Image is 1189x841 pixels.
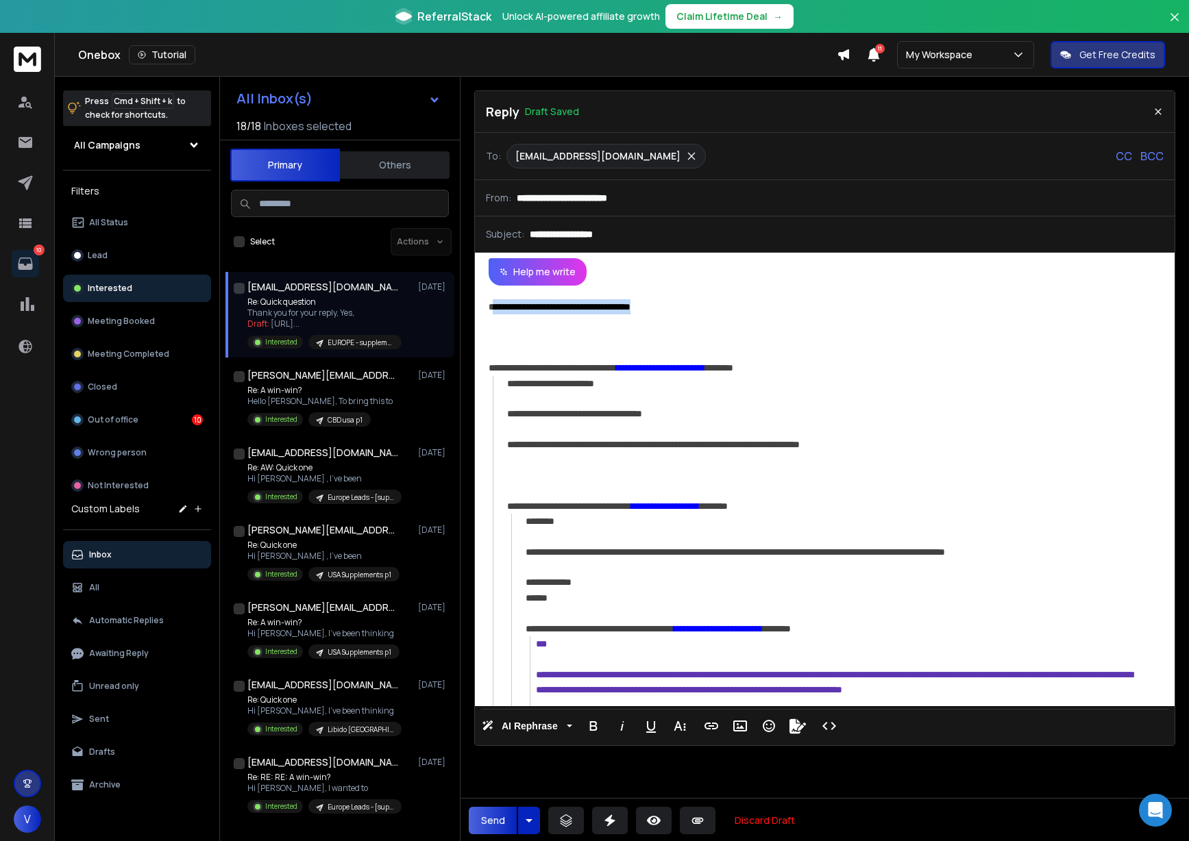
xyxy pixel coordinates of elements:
button: Automatic Replies [63,607,211,634]
h1: [EMAIL_ADDRESS][DOMAIN_NAME] +2 [247,755,398,769]
button: Archive [63,771,211,799]
p: [DATE] [418,757,449,768]
p: Re: RE: RE: A win-win? [247,772,402,783]
p: Interested [265,337,297,347]
button: Out of office10 [63,406,211,434]
p: Hi [PERSON_NAME], I’ve been thinking [247,628,400,639]
span: AI Rephrase [499,720,561,732]
button: Interested [63,275,211,302]
p: Hi [PERSON_NAME] , I’ve been [247,551,400,562]
p: Interested [265,647,297,657]
button: Lead [63,242,211,269]
p: [DATE] [418,447,449,458]
h1: [EMAIL_ADDRESS][DOMAIN_NAME] [247,446,398,460]
h3: Inboxes selected [264,118,352,134]
p: Closed [88,381,117,392]
button: Signature [785,712,811,740]
div: Onebox [78,45,837,64]
p: Unlock AI-powered affiliate growth [502,10,660,23]
p: Re: AW: Quick one [247,462,402,473]
p: Europe Leads - [supplements] p1 [328,802,393,812]
p: Reply [486,102,519,121]
p: Re: Quick question [247,297,402,307]
p: Get Free Credits [1079,48,1155,62]
p: [DATE] [418,602,449,613]
button: Meeting Booked [63,307,211,335]
p: Re: Quick one [247,540,400,551]
p: Interested [265,569,297,579]
button: Code View [816,712,842,740]
p: Interested [265,492,297,502]
p: Archive [89,779,121,790]
p: Hello [PERSON_NAME], To bring this to [247,396,393,407]
p: Interested [265,414,297,425]
p: Awaiting Reply [89,648,149,659]
h1: [EMAIL_ADDRESS][DOMAIN_NAME] [247,280,398,294]
button: Insert Image (⌘P) [727,712,753,740]
p: To: [486,149,501,163]
button: Awaiting Reply [63,640,211,667]
p: BCC [1140,148,1164,164]
p: Hi [PERSON_NAME], I wanted to [247,783,402,794]
p: Europe Leads - [supplements] p1 [328,492,393,503]
button: Bold (⌘B) [580,712,606,740]
p: Unread only [89,681,139,692]
h1: All Inbox(s) [236,92,312,105]
p: Interested [265,801,297,812]
button: V [14,805,41,833]
p: Libido [GEOGRAPHIC_DATA] [328,725,393,735]
p: Lead [88,250,108,261]
p: [EMAIL_ADDRESS][DOMAIN_NAME] [515,149,681,163]
p: Automatic Replies [89,615,164,626]
button: AI Rephrase [479,712,575,740]
span: [URL] ... [271,318,299,329]
p: Meeting Booked [88,316,155,327]
span: 18 / 18 [236,118,261,134]
button: All Campaigns [63,131,211,159]
button: Others [340,150,450,180]
div: 10 [192,414,203,425]
button: Sent [63,705,211,733]
p: Hi [PERSON_NAME], I’ve been thinking [247,705,402,716]
button: Primary [230,149,340,181]
p: My Workspace [906,48,978,62]
button: Send [469,807,517,834]
button: Not Interested [63,472,211,499]
p: All Status [89,217,128,228]
button: Unread only [63,673,211,700]
a: 10 [12,250,39,277]
button: Tutorial [129,45,195,64]
p: Out of office [88,414,138,425]
button: Meeting Completed [63,340,211,368]
p: All [89,582,99,593]
p: [DATE] [418,370,449,381]
button: Underline (⌘U) [638,712,664,740]
span: ReferralStack [417,8,491,25]
h3: Filters [63,181,211,201]
p: Thank you for your reply, Yes, [247,307,402,318]
button: Drafts [63,738,211,766]
p: Re: Quick one [247,694,402,705]
h1: [PERSON_NAME][EMAIL_ADDRESS][DOMAIN_NAME] [247,368,398,382]
button: Insert Link (⌘K) [698,712,724,740]
button: Discard Draft [724,807,806,834]
button: All [63,574,211,601]
p: EUROPE - supplements ecommerce [328,338,393,348]
button: All Status [63,209,211,236]
button: Wrong person [63,439,211,466]
p: Press to check for shortcuts. [85,95,186,122]
button: Italic (⌘I) [609,712,635,740]
button: Close banner [1166,8,1184,41]
p: Re: A win-win? [247,385,393,396]
p: Not Interested [88,480,149,491]
button: More Text [667,712,693,740]
p: USA Supplements p1 [328,647,391,657]
p: Re: A win-win? [247,617,400,628]
p: Interested [88,283,132,294]
p: Hi [PERSON_NAME] , I’ve been [247,473,402,484]
p: Sent [89,714,109,725]
p: CC [1116,148,1132,164]
p: 10 [34,244,45,255]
